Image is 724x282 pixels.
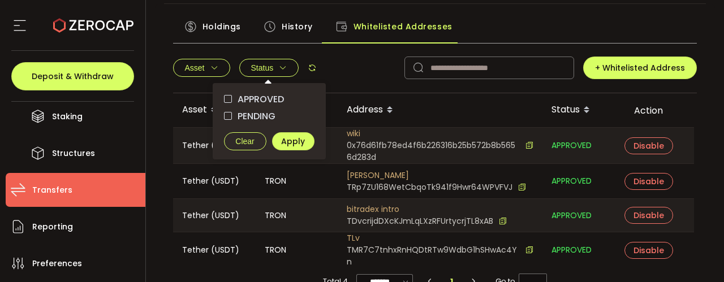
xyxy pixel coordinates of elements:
[11,62,134,90] button: Deposit & Withdraw
[633,210,664,221] span: Disable
[265,209,286,222] span: TRON
[52,109,83,125] span: Staking
[235,137,254,146] span: Clear
[182,175,239,188] span: Tether (USDT)
[32,72,114,80] span: Deposit & Withdraw
[265,175,286,188] span: TRON
[281,136,305,147] span: Apply
[583,57,697,79] button: + Whitelisted Address
[551,139,592,152] span: APPROVED
[667,228,724,282] iframe: Chat Widget
[551,175,592,188] span: APPROVED
[182,209,239,222] span: Tether (USDT)
[251,63,274,72] span: Status
[232,94,284,105] span: APPROVED
[633,140,664,151] span: Disable
[32,255,82,272] span: Preferences
[173,101,256,120] div: Asset
[182,244,239,257] span: Tether (USDT)
[185,63,205,72] span: Asset
[595,62,685,73] span: + Whitelisted Address
[224,92,314,123] div: checkbox-group
[347,232,533,244] span: TLv
[604,104,694,117] div: Action
[224,132,266,150] button: Clear
[347,181,512,193] span: TRp7ZU168WetCbqoTk941f9Hwr64WPVFVJ
[551,209,592,222] span: APPROVED
[32,182,72,198] span: Transfers
[633,176,664,187] span: Disable
[32,219,73,235] span: Reporting
[624,173,673,190] button: Disable
[347,170,526,181] span: [PERSON_NAME]
[182,139,239,152] span: Tether (USDT)
[232,111,275,122] span: PENDING
[338,101,542,120] div: Address
[542,101,604,120] div: Status
[347,203,507,215] span: bitradex intro
[52,145,95,162] span: Structures
[624,242,673,259] button: Disable
[347,244,520,268] span: TMR7C7tnhxRnHQDtRTw9WdbG1hSHwAc4Yn
[551,244,592,257] span: APPROVED
[282,15,313,38] span: History
[173,59,230,77] button: Asset
[354,15,453,38] span: Whitelisted Addresses
[633,245,664,256] span: Disable
[347,215,493,227] span: TDvcrijdDXcKJmLqLXzRFUrtycrjTL8xAB
[347,128,533,140] span: wiki
[347,140,520,163] span: 0x76d61fb78ed4f6b226316b25b572b8b5656d283d
[624,137,673,154] button: Disable
[239,59,299,77] button: Status
[265,244,286,257] span: TRON
[624,207,673,224] button: Disable
[202,15,241,38] span: Holdings
[272,132,314,150] button: Apply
